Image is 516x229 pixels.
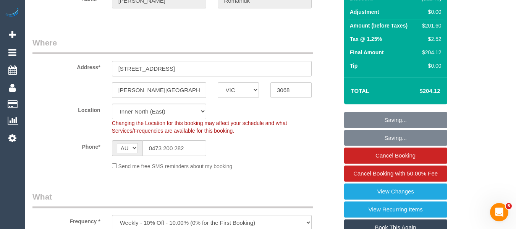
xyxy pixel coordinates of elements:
iframe: Intercom live chat [490,203,508,221]
legend: Where [32,37,313,54]
label: Phone* [27,140,106,151]
input: Post Code* [270,82,312,98]
a: View Changes [344,184,447,200]
div: $204.12 [419,49,442,56]
label: Address* [27,61,106,71]
span: 5 [506,203,512,209]
div: $0.00 [419,62,442,70]
input: Suburb* [112,82,206,98]
a: Cancel Booking with 50.00% Fee [344,166,447,182]
label: Tip [350,62,358,70]
span: Changing the Location for this booking may affect your schedule and what Services/Frequencies are... [112,120,287,134]
span: Send me free SMS reminders about my booking [118,163,233,169]
span: Cancel Booking with 50.00% Fee [353,170,438,177]
a: View Recurring Items [344,201,447,218]
legend: What [32,191,313,208]
div: $2.52 [419,35,442,43]
div: $201.60 [419,22,442,29]
strong: Total [351,88,370,94]
label: Adjustment [350,8,379,16]
label: Frequency * [27,215,106,225]
a: Cancel Booking [344,148,447,164]
label: Final Amount [350,49,384,56]
label: Location [27,104,106,114]
h4: $204.12 [396,88,440,94]
div: $0.00 [419,8,442,16]
label: Amount (before Taxes) [350,22,408,29]
label: Tax @ 1.25% [350,35,382,43]
img: Automaid Logo [5,8,20,18]
input: Phone* [142,140,206,156]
